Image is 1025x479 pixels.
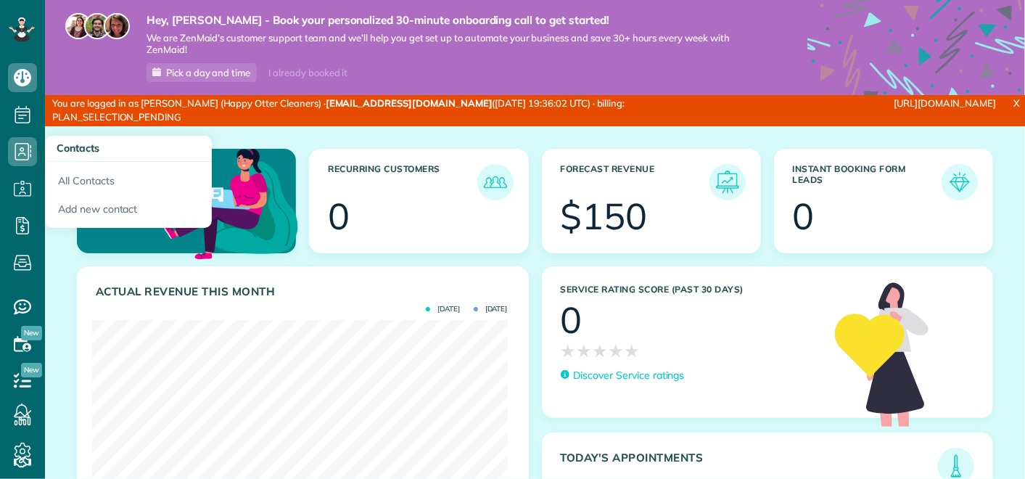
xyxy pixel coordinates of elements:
span: ★ [592,338,608,364]
h3: Service Rating score (past 30 days) [561,284,821,295]
a: X [1008,95,1025,112]
span: We are ZenMaid’s customer support team and we’ll help you get set up to automate your business an... [147,32,764,57]
a: Discover Service ratings [561,368,685,383]
div: $150 [561,198,648,234]
span: New [21,363,42,377]
span: New [21,326,42,340]
p: Discover Service ratings [574,368,685,383]
div: 0 [328,198,350,234]
div: You are logged in as [PERSON_NAME] (Happy Otter Cleaners) · ([DATE] 19:36:02 UTC) · billing: PLAN... [45,95,681,126]
div: 0 [561,302,583,338]
img: icon_recurring_customers-cf858462ba22bcd05b5a5880d41d6543d210077de5bb9ebc9590e49fd87d84ed.png [481,168,510,197]
span: ★ [561,338,577,364]
span: [DATE] [474,306,508,313]
strong: [EMAIL_ADDRESS][DOMAIN_NAME] [326,97,493,109]
img: maria-72a9807cf96188c08ef61303f053569d2e2a8a1cde33d635c8a3ac13582a053d.jpg [65,13,91,39]
img: dashboard_welcome-42a62b7d889689a78055ac9021e634bf52bae3f8056760290aed330b23ab8690.png [160,132,301,273]
span: ★ [608,338,624,364]
h3: Forecast Revenue [561,164,709,200]
span: Contacts [57,142,99,155]
span: [DATE] [426,306,460,313]
a: All Contacts [45,162,212,195]
span: Pick a day and time [166,67,250,78]
a: Add new contact [45,195,212,229]
a: Pick a day and time [147,63,257,82]
img: michelle-19f622bdf1676172e81f8f8fba1fb50e276960ebfe0243fe18214015130c80e4.jpg [104,13,130,39]
img: jorge-587dff0eeaa6aab1f244e6dc62b8924c3b6ad411094392a53c71c6c4a576187d.jpg [84,13,110,39]
span: ★ [624,338,640,364]
span: ★ [576,338,592,364]
h3: Instant Booking Form Leads [793,164,942,200]
h3: Actual Revenue this month [96,285,514,298]
h3: Recurring Customers [328,164,477,200]
img: icon_form_leads-04211a6a04a5b2264e4ee56bc0799ec3eb69b7e499cbb523a139df1d13a81ae0.png [945,168,974,197]
div: I already booked it [260,64,356,82]
a: [URL][DOMAIN_NAME] [894,97,996,109]
div: 0 [793,198,815,234]
img: icon_forecast_revenue-8c13a41c7ed35a8dcfafea3cbb826a0462acb37728057bba2d056411b612bbbe.png [713,168,742,197]
strong: Hey, [PERSON_NAME] - Book your personalized 30-minute onboarding call to get started! [147,13,764,28]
